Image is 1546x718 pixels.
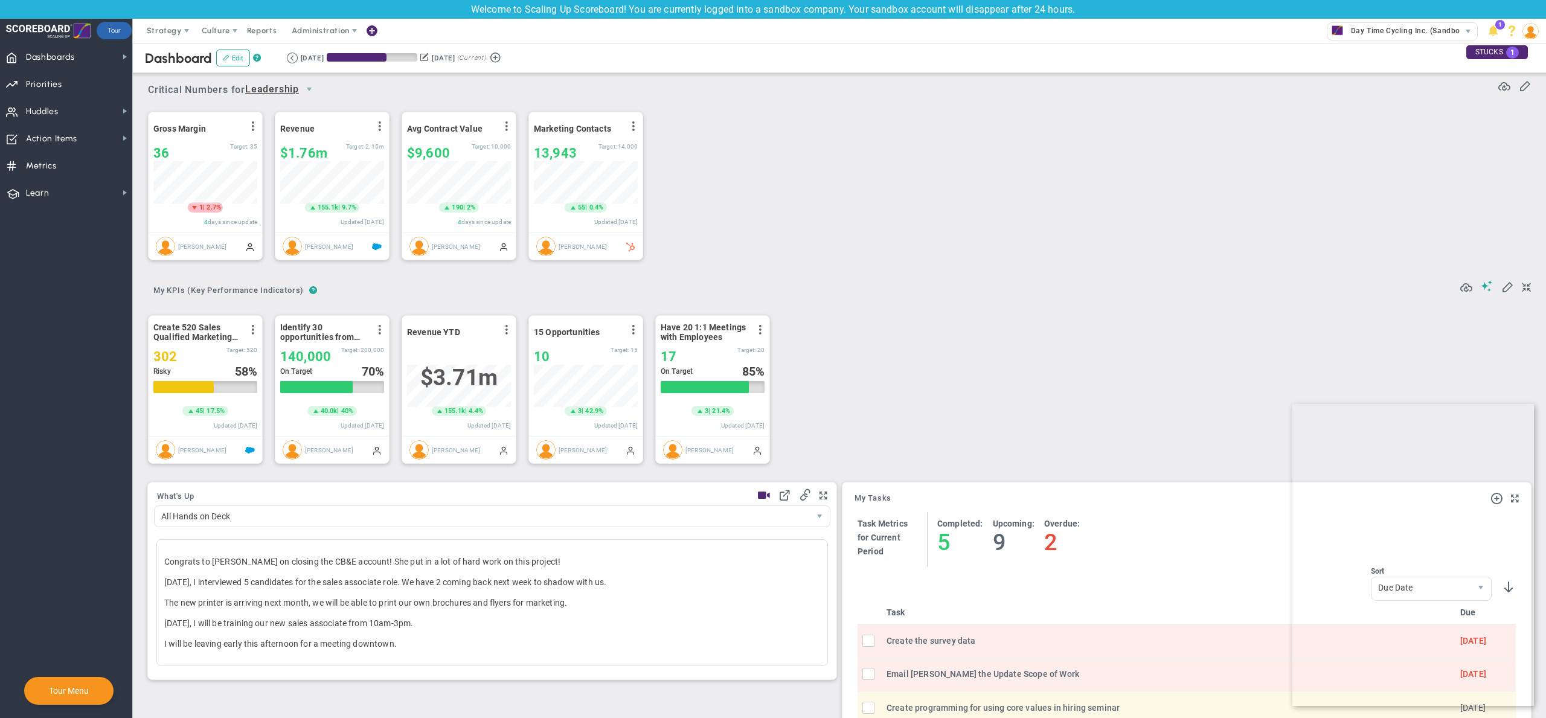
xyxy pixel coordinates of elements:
[361,347,384,353] span: 200,000
[663,440,682,460] img: Greg Day
[203,407,205,415] span: |
[214,422,257,429] span: Updated [DATE]
[536,440,556,460] img: Greg Day
[26,45,75,70] span: Dashboards
[341,407,353,415] span: 40%
[661,349,676,364] span: 17
[202,26,230,35] span: Culture
[26,181,49,206] span: Learn
[245,82,299,97] span: Leadership
[685,446,734,453] span: [PERSON_NAME]
[156,440,175,460] img: Greg Day
[287,53,298,63] button: Go to previous period
[407,124,483,133] span: Avg Contract Value
[164,597,820,609] p: The new printer is arriving next month, we will be able to print our own brochures and flyers for...
[305,446,353,453] span: [PERSON_NAME]
[407,146,450,161] span: $9,600
[661,322,748,342] span: Have 20 1:1 Meetings with Employees
[157,492,194,502] button: What's Up
[196,406,203,416] span: 45
[1044,529,1080,556] h4: 2
[26,99,59,124] span: Huddles
[153,349,177,364] span: 302
[461,219,511,225] span: days since update
[283,440,302,460] img: Greg Day
[299,79,319,100] span: select
[559,243,607,249] span: [PERSON_NAME]
[712,407,730,415] span: 21.4%
[855,494,891,502] span: My Tasks
[858,547,884,556] span: Period
[465,407,467,415] span: |
[937,529,983,556] h4: 5
[1501,280,1513,292] span: Edit My KPIs
[280,367,312,376] span: On Target
[301,53,324,63] div: [DATE]
[444,406,465,416] span: 155.1k
[1495,20,1505,30] span: 1
[153,146,169,161] span: 36
[534,349,550,364] span: 10
[993,518,1034,529] h4: Upcoming:
[407,327,460,337] span: Revenue YTD
[742,365,765,378] div: %
[491,143,511,150] span: 10,000
[305,243,353,249] span: [PERSON_NAME]
[582,407,583,415] span: |
[626,445,635,455] span: Manually Updated
[178,243,226,249] span: [PERSON_NAME]
[164,556,820,568] p: Congrats to [PERSON_NAME] on closing the CB&E account! She put in a lot of hard work on this proj...
[708,407,710,415] span: |
[536,237,556,256] img: Jane Wilson
[457,53,486,63] span: (Current)
[292,26,349,35] span: Administration
[618,143,638,150] span: 14,000
[721,422,765,429] span: Updated [DATE]
[318,203,338,213] span: 155.1k
[534,124,611,133] span: Marketing Contacts
[245,445,255,455] span: Salesforce Enabled<br ></span>Sandbox: Quarterly Leads and Opportunities
[178,446,226,453] span: [PERSON_NAME]
[469,407,483,415] span: 4.4%
[882,601,1455,624] th: Task
[858,518,908,529] h4: Task Metrics
[432,243,480,249] span: [PERSON_NAME]
[1330,23,1345,38] img: 33675.Company.photo
[752,445,762,455] span: Manually Updated
[207,407,225,415] span: 17.5%
[280,322,368,342] span: Identify 30 opportunities from SmithCo resulting in $200K new sales
[362,364,375,379] span: 70
[594,219,638,225] span: Updated [DATE]
[598,143,617,150] span: Target:
[148,281,309,300] span: My KPIs (Key Performance Indicators)
[45,685,92,696] button: Tour Menu
[207,204,221,211] span: 2.7%
[204,219,208,225] span: 4
[208,219,257,225] span: days since update
[661,367,693,376] span: On Target
[559,446,607,453] span: [PERSON_NAME]
[499,242,508,251] span: Manually Updated
[26,153,57,179] span: Metrics
[241,19,283,43] span: Reports
[365,143,384,150] span: 2,154,350
[578,406,582,416] span: 3
[235,364,248,379] span: 58
[1519,79,1531,91] span: Edit or Add Critical Numbers
[346,143,364,150] span: Target:
[742,364,755,379] span: 85
[452,203,463,213] span: 190
[155,506,809,527] span: All Hands on Deck
[458,219,461,225] span: 4
[280,146,327,161] span: $1,758,367
[321,406,338,416] span: 40.0k
[809,506,830,527] span: select
[737,347,755,353] span: Target:
[148,281,309,302] button: My KPIs (Key Performance Indicators)
[887,634,1451,647] div: Create the survey data
[147,26,182,35] span: Strategy
[1460,23,1477,40] span: select
[887,700,1451,714] div: Create programming for using core values in hiring seminar
[420,365,498,391] span: $3,707,282
[611,347,629,353] span: Target:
